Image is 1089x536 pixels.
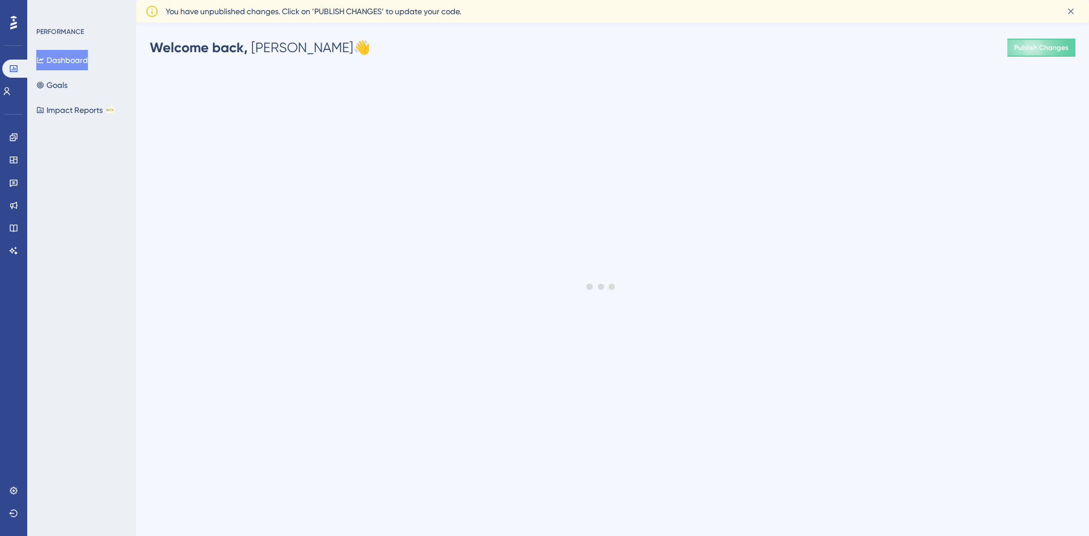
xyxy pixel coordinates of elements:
div: PERFORMANCE [36,27,84,36]
button: Dashboard [36,50,88,70]
span: You have unpublished changes. Click on ‘PUBLISH CHANGES’ to update your code. [166,5,461,18]
button: Publish Changes [1007,39,1075,57]
button: Impact ReportsBETA [36,100,115,120]
div: [PERSON_NAME] 👋 [150,39,370,57]
div: BETA [105,107,115,113]
span: Publish Changes [1014,43,1069,52]
span: Welcome back, [150,39,248,56]
button: Goals [36,75,67,95]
